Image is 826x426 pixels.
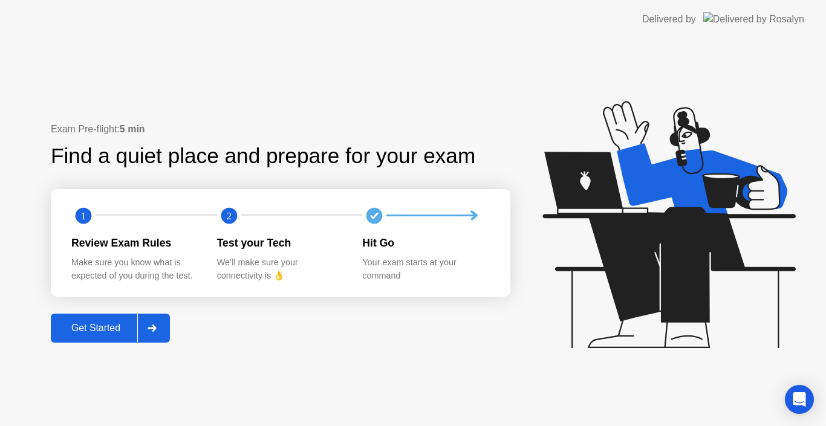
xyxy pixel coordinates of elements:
[703,12,804,26] img: Delivered by Rosalyn
[120,124,145,134] b: 5 min
[642,12,696,27] div: Delivered by
[51,140,477,172] div: Find a quiet place and prepare for your exam
[51,314,170,343] button: Get Started
[54,323,137,334] div: Get Started
[785,385,814,414] div: Open Intercom Messenger
[81,210,86,221] text: 1
[71,235,198,251] div: Review Exam Rules
[362,235,489,251] div: Hit Go
[227,210,232,221] text: 2
[217,256,343,282] div: We’ll make sure your connectivity is 👌
[217,235,343,251] div: Test your Tech
[51,122,510,137] div: Exam Pre-flight:
[362,256,489,282] div: Your exam starts at your command
[71,256,198,282] div: Make sure you know what is expected of you during the test.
